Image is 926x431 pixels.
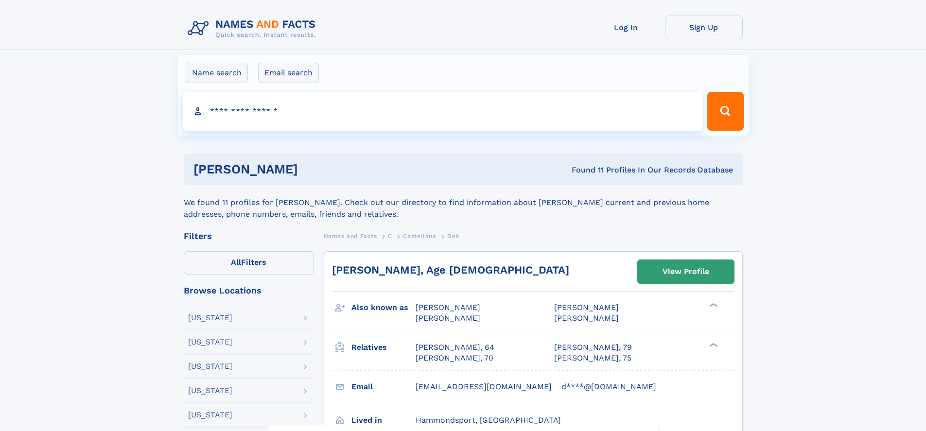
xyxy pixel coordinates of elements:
[707,302,718,309] div: ❯
[638,260,734,283] a: View Profile
[416,342,494,353] a: [PERSON_NAME], 64
[188,387,232,395] div: [US_STATE]
[435,165,733,175] div: Found 11 Profiles In Our Records Database
[184,185,743,220] div: We found 11 profiles for [PERSON_NAME]. Check out our directory to find information about [PERSON...
[188,362,232,370] div: [US_STATE]
[416,313,480,323] span: [PERSON_NAME]
[554,313,619,323] span: [PERSON_NAME]
[258,63,319,83] label: Email search
[183,92,703,131] input: search input
[416,382,552,391] span: [EMAIL_ADDRESS][DOMAIN_NAME]
[332,264,569,276] a: [PERSON_NAME], Age [DEMOGRAPHIC_DATA]
[663,260,709,283] div: View Profile
[388,233,392,240] span: C
[403,230,436,242] a: Castellana
[416,303,480,312] span: [PERSON_NAME]
[351,379,416,395] h3: Email
[388,230,392,242] a: C
[351,299,416,316] h3: Also known as
[188,411,232,419] div: [US_STATE]
[416,415,561,425] span: Hammondsport, [GEOGRAPHIC_DATA]
[184,286,314,295] div: Browse Locations
[351,412,416,429] h3: Lived in
[707,342,718,348] div: ❯
[184,251,314,275] label: Filters
[554,353,631,363] a: [PERSON_NAME], 75
[416,353,493,363] a: [PERSON_NAME], 70
[587,16,665,39] a: Log In
[188,314,232,322] div: [US_STATE]
[184,232,314,241] div: Filters
[351,339,416,356] h3: Relatives
[403,233,436,240] span: Castellana
[554,303,619,312] span: [PERSON_NAME]
[186,63,248,83] label: Name search
[193,163,435,175] h1: [PERSON_NAME]
[188,338,232,346] div: [US_STATE]
[447,233,460,240] span: Deb
[184,16,324,42] img: Logo Names and Facts
[324,230,377,242] a: Names and Facts
[707,92,743,131] button: Search Button
[231,258,241,267] span: All
[554,342,632,353] a: [PERSON_NAME], 79
[665,16,743,39] a: Sign Up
